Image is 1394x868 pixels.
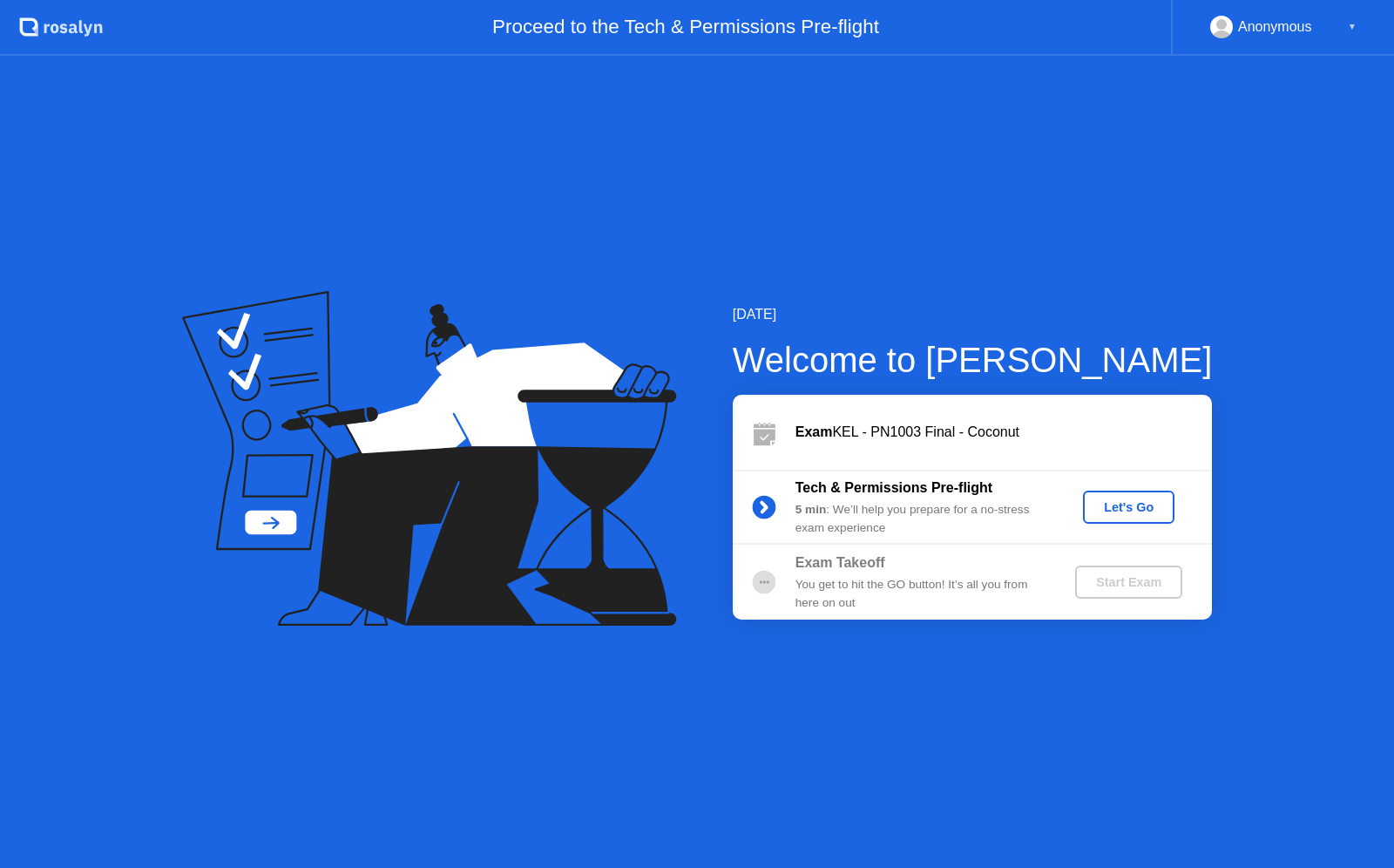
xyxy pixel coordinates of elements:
div: Anonymous [1238,16,1312,38]
div: : We’ll help you prepare for a no-stress exam experience [795,501,1046,537]
div: Let's Go [1090,500,1167,514]
b: Tech & Permissions Pre-flight [795,480,992,495]
b: Exam [795,424,833,439]
div: You get to hit the GO button! It’s all you from here on out [795,576,1046,612]
div: [DATE] [733,304,1213,325]
div: KEL - PN1003 Final - Coconut [795,422,1212,443]
button: Start Exam [1075,566,1182,599]
div: Start Exam [1082,575,1175,589]
b: 5 min [795,503,827,516]
div: ▼ [1348,16,1357,38]
b: Exam Takeoff [795,555,885,570]
button: Let's Go [1083,491,1174,524]
div: Welcome to [PERSON_NAME] [733,334,1213,386]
